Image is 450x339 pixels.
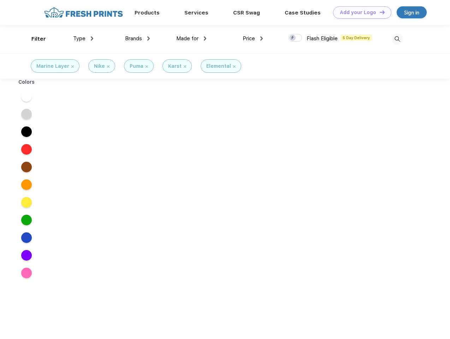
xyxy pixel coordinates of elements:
[204,36,206,41] img: dropdown.png
[36,63,69,70] div: Marine Layer
[94,63,105,70] div: Nike
[107,65,109,68] img: filter_cancel.svg
[130,63,143,70] div: Puma
[42,6,125,19] img: fo%20logo%202.webp
[380,10,385,14] img: DT
[146,65,148,68] img: filter_cancel.svg
[31,35,46,43] div: Filter
[73,35,85,42] span: Type
[404,8,419,17] div: Sign in
[168,63,182,70] div: Karst
[233,65,236,68] img: filter_cancel.svg
[307,35,338,42] span: Flash Eligible
[13,78,40,86] div: Colors
[176,35,199,42] span: Made for
[260,36,263,41] img: dropdown.png
[125,35,142,42] span: Brands
[391,33,403,45] img: desktop_search.svg
[135,10,160,16] a: Products
[397,6,427,18] a: Sign in
[71,65,74,68] img: filter_cancel.svg
[243,35,255,42] span: Price
[184,10,208,16] a: Services
[184,65,186,68] img: filter_cancel.svg
[147,36,150,41] img: dropdown.png
[91,36,93,41] img: dropdown.png
[340,10,376,16] div: Add your Logo
[233,10,260,16] a: CSR Swag
[206,63,231,70] div: Elemental
[341,35,372,41] span: 5 Day Delivery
